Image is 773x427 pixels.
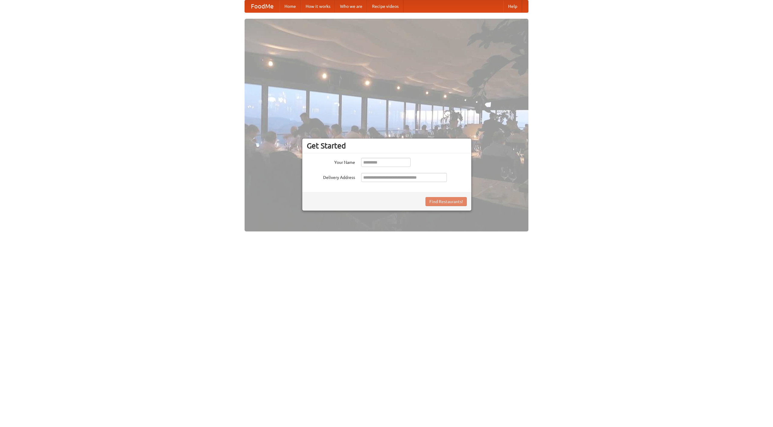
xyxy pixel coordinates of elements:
label: Delivery Address [307,173,355,180]
a: Who we are [335,0,367,12]
label: Your Name [307,158,355,165]
a: Help [503,0,522,12]
a: Home [280,0,301,12]
a: FoodMe [245,0,280,12]
button: Find Restaurants! [425,197,467,206]
a: Recipe videos [367,0,403,12]
h3: Get Started [307,141,467,150]
a: How it works [301,0,335,12]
